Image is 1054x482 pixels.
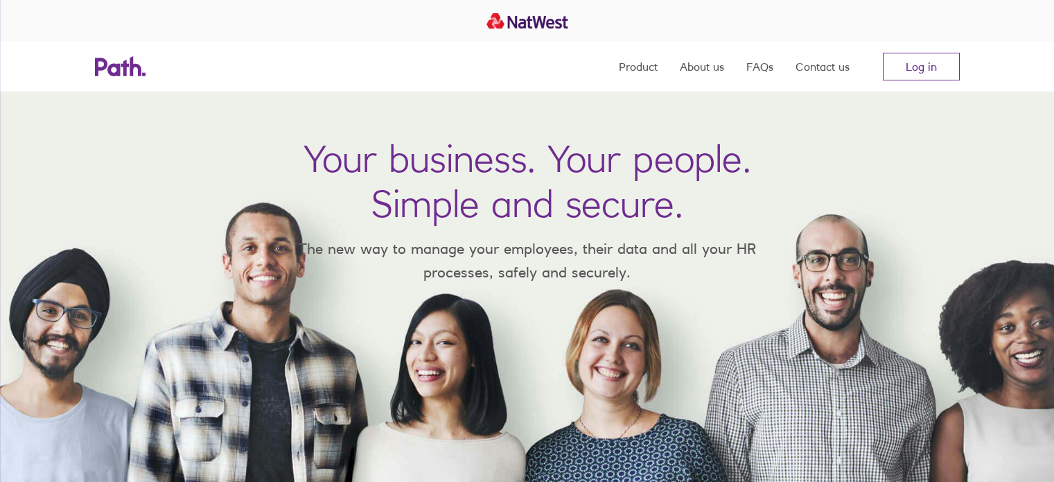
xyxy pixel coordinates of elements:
a: About us [680,42,724,92]
a: Product [619,42,658,92]
a: FAQs [746,42,773,92]
a: Log in [883,53,960,80]
a: Contact us [796,42,850,92]
h1: Your business. Your people. Simple and secure. [304,136,751,226]
p: The new way to manage your employees, their data and all your HR processes, safely and securely. [278,237,777,284]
